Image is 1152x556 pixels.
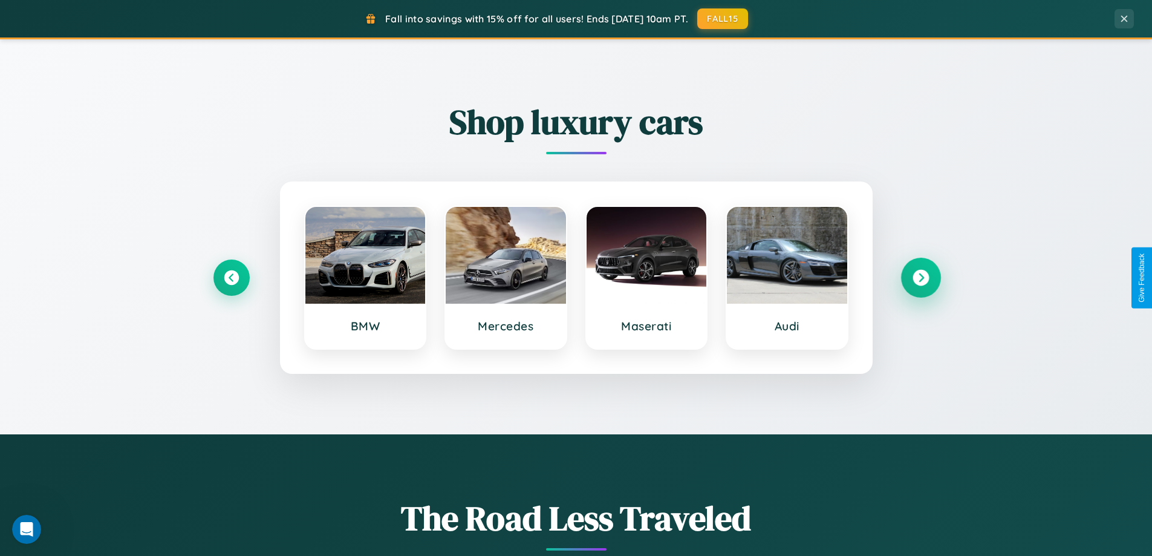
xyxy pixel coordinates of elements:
[697,8,748,29] button: FALL15
[213,99,939,145] h2: Shop luxury cars
[739,319,835,333] h3: Audi
[12,515,41,544] iframe: Intercom live chat
[458,319,554,333] h3: Mercedes
[599,319,695,333] h3: Maserati
[317,319,414,333] h3: BMW
[1137,253,1146,303] div: Give Feedback
[385,13,688,25] span: Fall into savings with 15% off for all users! Ends [DATE] 10am PT.
[213,495,939,541] h1: The Road Less Traveled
